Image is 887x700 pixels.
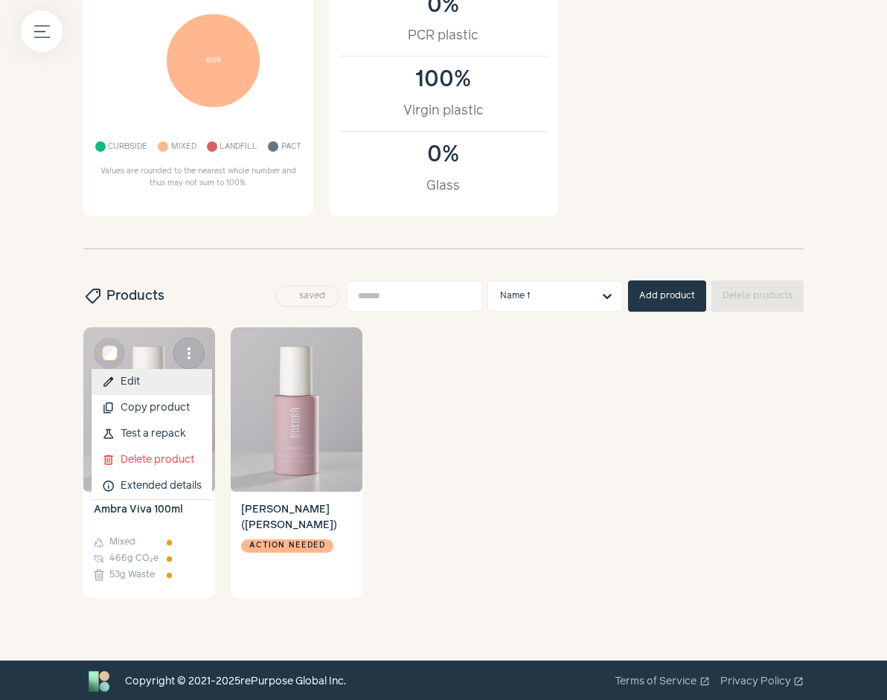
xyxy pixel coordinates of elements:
[102,428,115,441] span: science
[83,287,102,305] span: sell
[615,674,710,690] a: Terms of Serviceopen_in_new
[355,142,533,168] div: 0%
[102,480,115,493] span: info
[102,376,115,389] span: edit
[275,286,339,306] button: saved
[355,176,533,196] div: Glass
[109,536,135,549] span: Mixed
[699,676,710,687] span: open_in_new
[102,402,115,415] span: content_copy
[355,67,533,93] div: 100%
[355,101,533,121] div: Virgin plastic
[281,138,301,155] span: Pact
[109,568,155,582] span: 53g Waste
[102,454,115,467] span: delete
[231,492,362,599] a: [PERSON_NAME] ([PERSON_NAME]) Action needed
[108,138,147,155] span: Curbside
[92,421,212,447] a: science Test a repack
[793,676,804,687] span: open_in_new
[83,286,164,306] h2: Products
[83,666,115,697] img: Bluebird logo
[109,552,158,565] span: 466g CO₂e
[220,138,257,155] span: Landfill
[125,674,346,690] div: Copyright © 2021- 2025 rePurpose Global Inc.
[171,138,196,155] span: Mixed
[92,369,212,395] a: edit Edit
[92,395,212,421] button: content_copy Copy product
[180,344,198,362] span: more_vert
[231,327,362,492] img: Ambra Viva (campione)
[83,327,215,492] img: Ambra Viva 100ml
[94,166,302,190] p: Values are rounded to the nearest whole number and thus may not sum to 100%.
[628,280,706,312] button: Add product
[241,502,352,533] h4: Ambra Viva (campione)
[720,674,804,690] a: Privacy Policyopen_in_new
[83,492,215,599] a: Ambra Viva 100ml Mixed 466g CO₂e 53g Waste
[294,292,330,301] span: saved
[92,473,212,499] a: info Extended details
[355,26,533,45] div: PCR plastic
[249,539,325,553] span: Action needed
[94,502,205,533] h4: Ambra Viva 100ml
[173,338,205,369] button: more_vert
[92,447,212,473] button: delete Delete product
